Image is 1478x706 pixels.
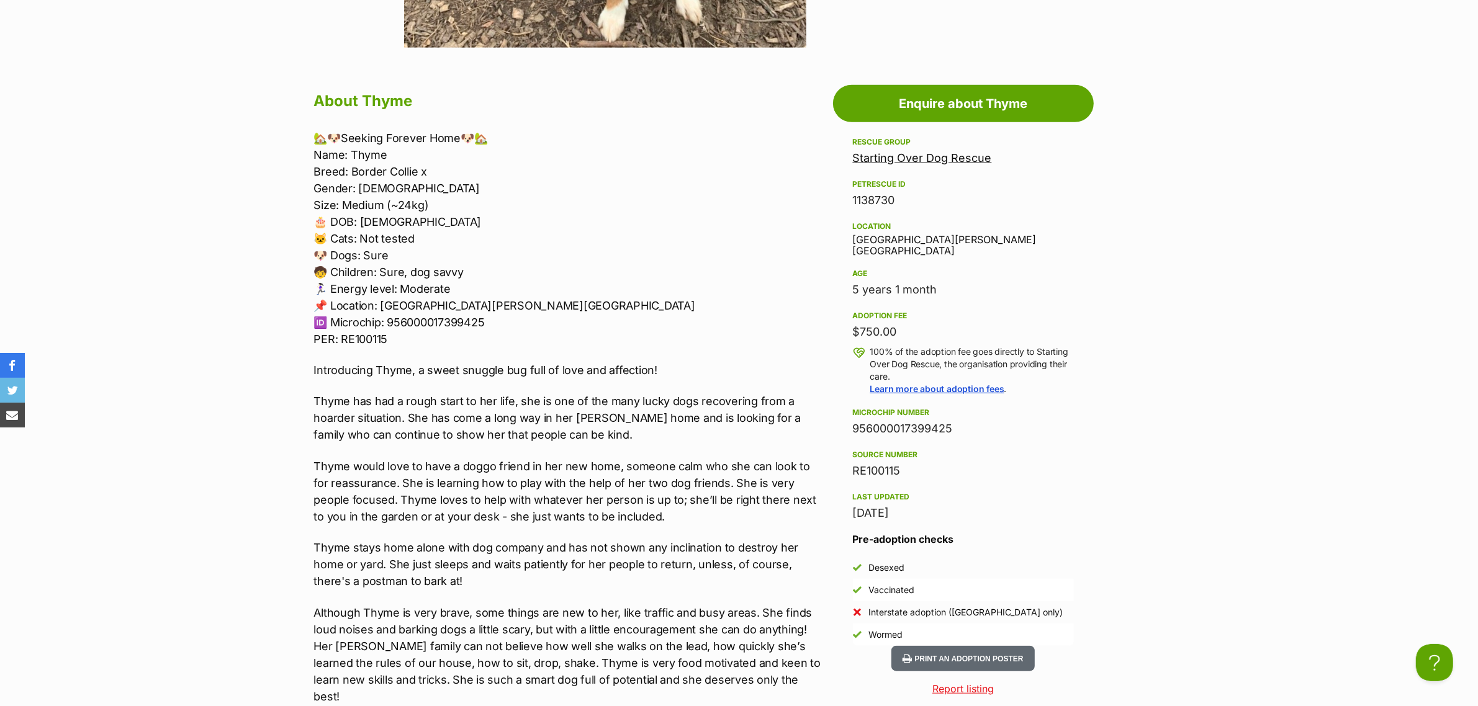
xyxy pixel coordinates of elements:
div: Wormed [869,628,903,641]
div: $750.00 [853,323,1074,341]
p: 100% of the adoption fee goes directly to Starting Over Dog Rescue, the organisation providing th... [870,346,1074,395]
div: Adoption fee [853,311,1074,321]
div: Source number [853,450,1074,460]
h2: About Thyme [314,87,827,115]
div: Microchip number [853,408,1074,418]
p: Thyme would love to have a doggo friend in her new home, someone calm who she can look to for rea... [314,458,827,525]
h3: Pre-adoption checks [853,532,1074,547]
div: Location [853,221,1074,231]
div: [GEOGRAPHIC_DATA][PERSON_NAME][GEOGRAPHIC_DATA] [853,219,1074,257]
div: Rescue group [853,137,1074,147]
img: Yes [853,563,862,572]
p: 🏡🐶Seeking Forever Home🐶🏡 Name: Thyme Breed: Border Collie x Gender: [DEMOGRAPHIC_DATA] Size: Medi... [314,130,827,347]
div: Vaccinated [869,584,915,596]
div: Last updated [853,492,1074,502]
img: Yes [853,586,862,594]
div: 1138730 [853,192,1074,209]
div: 956000017399425 [853,420,1074,437]
div: PetRescue ID [853,179,1074,189]
p: Although Thyme is very brave, some things are new to her, like traffic and busy areas. She finds ... [314,604,827,705]
div: Age [853,269,1074,279]
iframe: Help Scout Beacon - Open [1416,644,1453,681]
img: No [853,608,862,617]
img: Yes [853,630,862,639]
p: Introducing Thyme, a sweet snuggle bug full of love and affection! [314,362,827,378]
div: [DATE] [853,504,1074,522]
div: RE100115 [853,462,1074,480]
div: Desexed [869,561,905,574]
a: Starting Over Dog Rescue [853,151,992,164]
div: Interstate adoption ([GEOGRAPHIC_DATA] only) [869,606,1063,619]
a: Learn more about adoption fees [870,383,1004,394]
button: Print an adoption poster [891,646,1034,671]
p: Thyme has had a rough start to her life, she is one of the many lucky dogs recovering from a hoar... [314,393,827,443]
p: Thyme stays home alone with dog company and has not shown any inclination to destroy her home or ... [314,539,827,589]
a: Enquire about Thyme [833,85,1094,122]
div: 5 years 1 month [853,281,1074,298]
a: Report listing [833,681,1094,696]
